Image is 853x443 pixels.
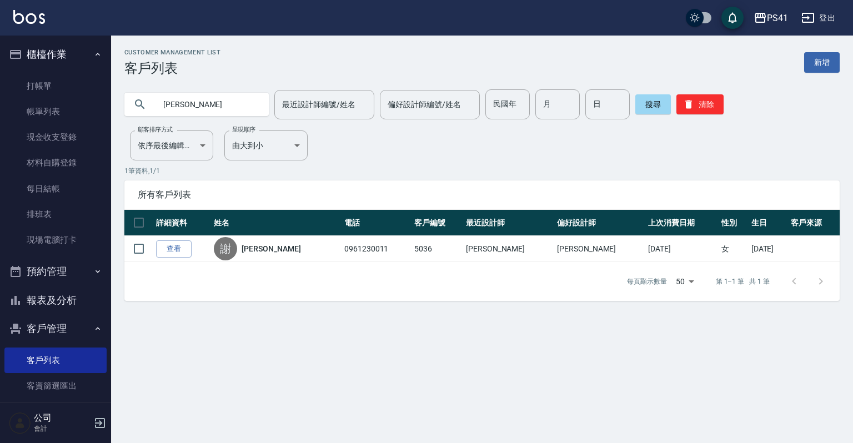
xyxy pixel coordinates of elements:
[554,210,645,236] th: 偏好設計師
[153,210,211,236] th: 詳細資料
[716,276,770,286] p: 第 1–1 筆 共 1 筆
[4,399,107,424] a: 卡券管理
[788,210,840,236] th: 客戶來源
[4,314,107,343] button: 客戶管理
[9,412,31,434] img: Person
[4,73,107,99] a: 打帳單
[463,236,554,262] td: [PERSON_NAME]
[721,7,744,29] button: save
[124,61,220,76] h3: 客戶列表
[4,373,107,399] a: 客資篩選匯出
[797,8,840,28] button: 登出
[155,89,260,119] input: 搜尋關鍵字
[463,210,554,236] th: 最近設計師
[4,176,107,202] a: 每日結帳
[242,243,300,254] a: [PERSON_NAME]
[232,125,255,134] label: 呈現順序
[645,210,719,236] th: 上次消費日期
[34,412,91,424] h5: 公司
[4,348,107,373] a: 客戶列表
[211,210,342,236] th: 姓名
[124,49,220,56] h2: Customer Management List
[34,424,91,434] p: 會計
[767,11,788,25] div: PS41
[676,94,724,114] button: 清除
[4,124,107,150] a: 現金收支登錄
[412,210,463,236] th: 客戶編號
[554,236,645,262] td: [PERSON_NAME]
[4,150,107,175] a: 材料自購登錄
[4,286,107,315] button: 報表及分析
[342,236,412,262] td: 0961230011
[130,130,213,160] div: 依序最後編輯時間
[719,236,748,262] td: 女
[138,189,826,200] span: 所有客戶列表
[749,7,792,29] button: PS41
[156,240,192,258] a: 查看
[749,210,788,236] th: 生日
[13,10,45,24] img: Logo
[342,210,412,236] th: 電話
[412,236,463,262] td: 5036
[124,166,840,176] p: 1 筆資料, 1 / 1
[627,276,667,286] p: 每頁顯示數量
[4,202,107,227] a: 排班表
[4,40,107,69] button: 櫃檯作業
[138,125,173,134] label: 顧客排序方式
[4,257,107,286] button: 預約管理
[749,236,788,262] td: [DATE]
[719,210,748,236] th: 性別
[214,237,237,260] div: 謝
[671,266,698,296] div: 50
[635,94,671,114] button: 搜尋
[4,227,107,253] a: 現場電腦打卡
[4,99,107,124] a: 帳單列表
[224,130,308,160] div: 由大到小
[804,52,840,73] a: 新增
[645,236,719,262] td: [DATE]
